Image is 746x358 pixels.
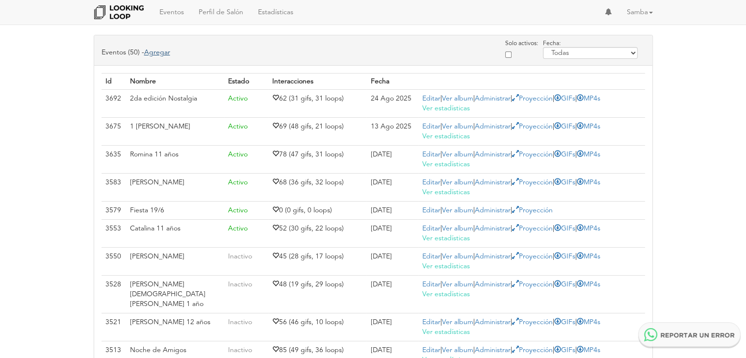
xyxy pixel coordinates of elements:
a: Administrar [474,319,510,326]
a: Editar [422,319,440,326]
td: [DATE] [366,313,418,341]
a: Ver album [441,95,473,102]
a: GIFs [554,319,575,326]
th: Interacciones [268,74,366,90]
a: Ver estadísticas [422,189,469,196]
span: Activo [228,95,248,102]
a: Ver album [441,253,473,260]
td: | | | | | [418,220,644,248]
a: Editar [422,179,440,186]
td: 3528 [102,276,126,313]
a: Proyección [512,319,552,326]
span: Activo [228,179,248,186]
a: Ver estadísticas [422,329,469,335]
a: Proyección [512,347,552,354]
a: MP4s [576,319,600,326]
a: Editar [422,281,440,288]
a: Administrar [474,207,510,214]
a: Ver estadísticas [422,263,469,270]
td: 68 (36 gifs, 32 loops) [268,174,366,202]
td: 3583 [102,174,126,202]
a: Proyección [512,225,552,232]
td: 48 (19 gifs, 29 loops) [268,276,366,313]
th: Id [102,74,126,90]
a: Administrar [474,151,510,158]
a: Ver album [441,225,473,232]
td: | | | | | [418,90,644,118]
td: [DATE] [366,146,418,174]
a: GIFs [554,347,575,354]
span: Inactivo [228,319,252,326]
span: Activo [228,207,248,214]
a: Administrar [474,281,510,288]
a: Administrar [474,225,510,232]
a: Agregar [144,49,170,56]
td: 78 (47 gifs, 31 loops) [268,146,366,174]
a: Ver album [441,123,473,130]
td: | | | [418,202,644,220]
td: [PERSON_NAME] [126,174,225,202]
td: | | | | | [418,313,644,341]
span: Inactivo [228,253,252,260]
a: Proyección [512,207,552,214]
span: Inactivo [228,281,252,288]
a: MP4s [576,95,600,102]
a: Proyección [512,151,552,158]
a: Ver estadísticas [422,133,469,140]
a: MP4s [576,179,600,186]
td: [PERSON_NAME] 12 años [126,313,225,341]
td: [DATE] [366,220,418,248]
a: Ver estadísticas [422,291,469,298]
td: [DATE] [366,174,418,202]
td: 0 (0 gifs, 0 loops) [268,202,366,220]
th: Nombre [126,74,225,90]
a: MP4s [576,253,600,260]
td: 2da edición Nostalgia [126,90,225,118]
a: Ver album [441,347,473,354]
span: Fecha: [543,40,638,47]
span: Activo [228,151,248,158]
a: Proyección [512,95,552,102]
a: Ver estadísticas [422,161,469,168]
a: Editar [422,95,440,102]
td: 24 Ago 2025 [366,90,418,118]
a: Administrar [474,347,510,354]
td: [PERSON_NAME] [126,248,225,276]
a: GIFs [554,225,575,232]
td: | | | | | [418,118,644,146]
span: Activo [228,123,248,130]
td: 1 [PERSON_NAME] [126,118,225,146]
a: Editar [422,347,440,354]
a: Ver album [441,207,473,214]
a: Editar [422,207,440,214]
td: [DATE] [366,202,418,220]
td: 45 (28 gifs, 17 loops) [268,248,366,276]
a: Ver album [441,319,473,326]
a: Editar [422,253,440,260]
a: Proyección [512,253,552,260]
a: GIFs [554,95,575,102]
th: Fecha [366,74,418,90]
img: Reportar un error [638,322,741,348]
td: 3550 [102,248,126,276]
td: Catalina 11 años [126,220,225,248]
a: Ver album [441,151,473,158]
a: MP4s [576,151,600,158]
a: GIFs [554,281,575,288]
a: Ver estadísticas [422,105,469,112]
span: Activo [228,225,248,232]
a: Ver estadísticas [422,235,469,242]
a: MP4s [576,347,600,354]
a: Editar [422,151,440,158]
td: 62 (31 gifs, 31 loops) [268,90,366,118]
td: 52 (30 gifs, 22 loops) [268,220,366,248]
td: 13 Ago 2025 [366,118,418,146]
td: 3635 [102,146,126,174]
a: GIFs [554,253,575,260]
a: GIFs [554,151,575,158]
a: MP4s [576,281,600,288]
td: | | | | | [418,276,644,313]
a: Administrar [474,95,510,102]
th: Estado [224,74,268,90]
a: Proyección [512,123,552,130]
